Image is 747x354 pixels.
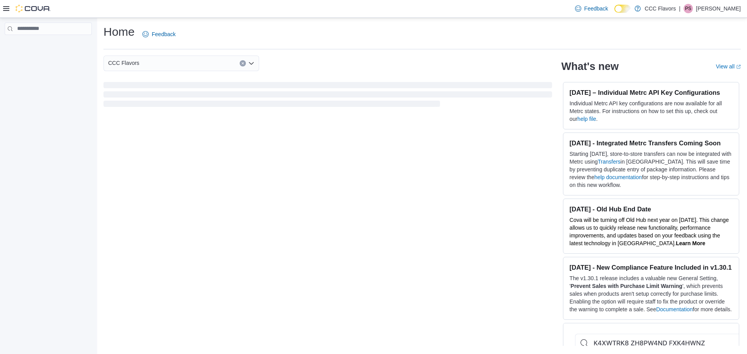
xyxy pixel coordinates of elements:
a: Feedback [572,1,611,16]
h3: [DATE] – Individual Metrc API Key Configurations [570,89,733,96]
p: | [679,4,680,13]
h2: What's new [561,60,619,73]
span: Feedback [584,5,608,12]
span: Cova will be turning off Old Hub next year on [DATE]. This change allows us to quickly release ne... [570,217,729,246]
input: Dark Mode [614,5,631,13]
button: Clear input [240,60,246,66]
h1: Home [103,24,135,40]
button: Open list of options [248,60,254,66]
svg: External link [736,65,741,69]
h3: [DATE] - New Compliance Feature Included in v1.30.1 [570,263,733,271]
p: CCC Flavors [645,4,676,13]
h3: [DATE] - Old Hub End Date [570,205,733,213]
span: Feedback [152,30,175,38]
p: The v1.30.1 release includes a valuable new General Setting, ' ', which prevents sales when produ... [570,274,733,313]
span: PS [685,4,691,13]
img: Cova [16,5,51,12]
a: Feedback [139,26,179,42]
a: Learn More [676,240,705,246]
div: Patricia Smith [684,4,693,13]
p: [PERSON_NAME] [696,4,741,13]
a: help file [577,116,596,122]
a: Transfers [598,159,621,165]
strong: Prevent Sales with Purchase Limit Warning [571,283,682,289]
p: Individual Metrc API key configurations are now available for all Metrc states. For instructions ... [570,99,733,123]
span: CCC Flavors [108,58,139,68]
span: Loading [103,84,552,108]
a: View allExternal link [716,63,741,70]
a: help documentation [594,174,642,180]
nav: Complex example [5,37,92,55]
a: Documentation [656,306,693,312]
p: Starting [DATE], store-to-store transfers can now be integrated with Metrc using in [GEOGRAPHIC_D... [570,150,733,189]
h3: [DATE] - Integrated Metrc Transfers Coming Soon [570,139,733,147]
